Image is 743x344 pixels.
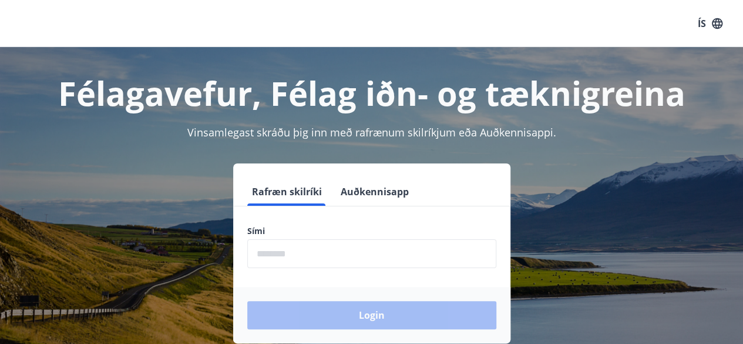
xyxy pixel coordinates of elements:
[14,71,729,115] h1: Félagavefur, Félag iðn- og tæknigreina
[336,178,413,206] button: Auðkennisapp
[187,125,556,139] span: Vinsamlegast skráðu þig inn með rafrænum skilríkjum eða Auðkennisappi.
[247,178,327,206] button: Rafræn skilríki
[247,225,496,237] label: Sími
[691,13,729,34] button: ÍS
